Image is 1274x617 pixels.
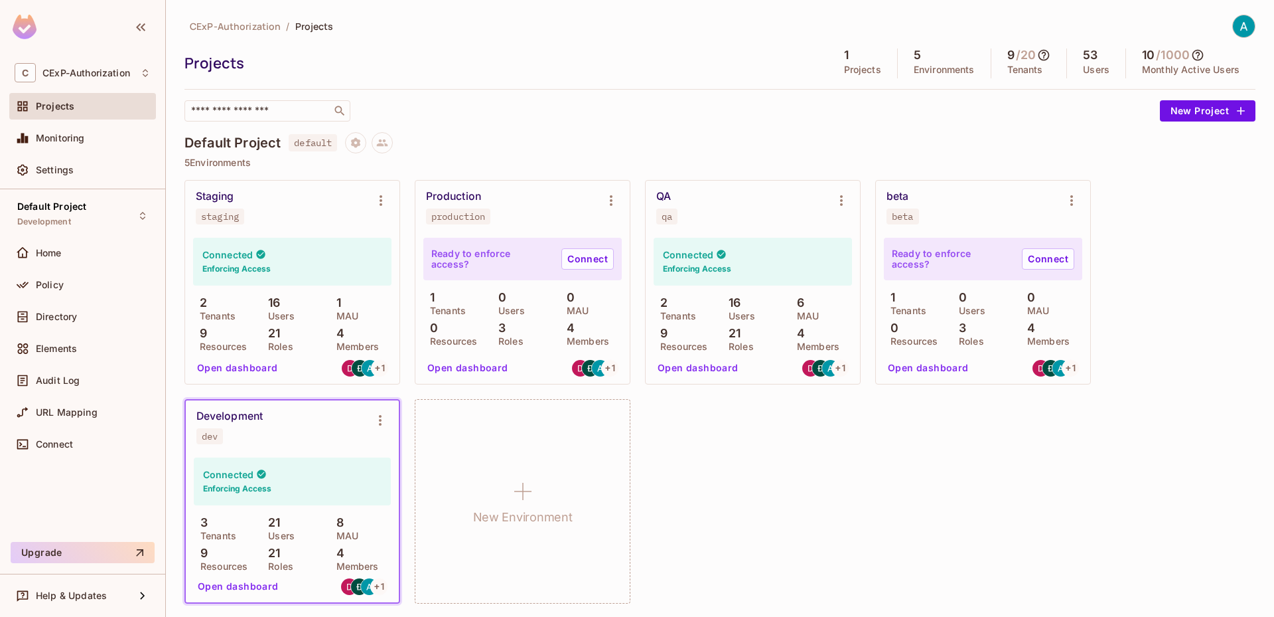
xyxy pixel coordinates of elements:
p: Resources [654,341,707,352]
div: QA [656,190,671,203]
p: Tenants [423,306,466,316]
div: beta [892,211,914,222]
p: Roles [952,336,984,347]
div: beta [886,190,908,203]
p: MAU [330,311,358,321]
p: 4 [330,547,344,560]
img: Authorization CExP [1233,15,1255,37]
p: 3 [194,516,208,529]
img: cexp.authorization@gmail.com [362,360,378,377]
span: default [289,134,337,151]
h6: Enforcing Access [663,263,731,275]
img: cdung.vo@gmail.com [1032,360,1049,377]
li: / [286,20,289,33]
p: 4 [330,327,344,340]
h5: / 20 [1016,48,1036,62]
img: SReyMgAAAABJRU5ErkJggg== [13,15,36,39]
p: 21 [261,547,280,560]
p: Ready to enforce access? [892,248,1011,270]
h5: 9 [1007,48,1015,62]
h5: 1 [844,48,849,62]
span: C [15,63,36,82]
p: 2 [654,296,668,309]
p: MAU [1021,306,1049,316]
p: 4 [1021,321,1035,335]
span: Workspace: CExP-Authorization [42,68,130,78]
p: Tenants [1007,64,1043,75]
span: Policy [36,280,64,290]
img: phund30.dev.fpt@gmail.com [1042,360,1059,377]
div: Development [196,410,263,423]
p: Members [1021,336,1070,347]
span: + 1 [375,363,386,373]
p: 2 [193,296,207,309]
h6: Enforcing Access [202,263,271,275]
button: Environment settings [598,187,624,214]
div: Production [426,190,481,203]
img: phund30.dev.fpt@gmail.com [812,360,829,377]
p: Roles [261,561,293,572]
p: 9 [193,327,207,340]
img: cdung.vo@gmail.com [802,360,819,377]
p: 4 [790,327,805,340]
h5: 53 [1083,48,1097,62]
a: Connect [561,248,614,270]
button: Open dashboard [652,357,744,379]
h5: / 1000 [1156,48,1190,62]
span: + 1 [1066,363,1076,373]
p: 0 [423,321,438,335]
p: 21 [261,516,280,529]
span: Home [36,248,62,258]
span: Projects [36,101,74,112]
div: staging [201,211,239,222]
p: 4 [560,321,575,335]
p: Monthly Active Users [1142,64,1239,75]
span: Default Project [17,201,86,212]
p: Resources [194,561,248,572]
span: Audit Log [36,375,80,386]
p: 1 [423,291,435,304]
p: 3 [952,321,966,335]
p: Members [790,341,839,352]
span: Elements [36,343,77,354]
span: Projects [295,20,334,33]
h5: 5 [914,48,921,62]
img: phund30.dev.fpt@gmail.com [351,578,368,595]
img: cexp.authorization@gmail.com [592,360,608,377]
p: Roles [261,341,293,352]
button: Environment settings [368,187,394,214]
button: New Project [1160,100,1255,122]
div: qa [662,211,672,222]
p: Resources [423,336,477,347]
p: 0 [560,291,575,304]
span: Monitoring [36,133,85,143]
p: 6 [790,296,804,309]
p: 0 [1021,291,1035,304]
p: Users [261,531,295,541]
p: 1 [884,291,895,304]
p: Members [330,561,379,572]
div: Projects [184,53,821,73]
h4: Connected [203,468,253,481]
button: Open dashboard [192,357,283,379]
p: Users [722,311,755,321]
p: Projects [844,64,881,75]
p: Tenants [194,531,236,541]
p: Users [952,306,985,316]
p: 21 [261,327,280,340]
button: Open dashboard [422,357,514,379]
p: 9 [654,327,668,340]
h6: Enforcing Access [203,483,271,495]
button: Environment settings [367,407,393,434]
h4: Connected [202,248,253,261]
span: Directory [36,311,77,322]
p: 0 [884,321,898,335]
p: 5 Environments [184,157,1255,168]
img: cexp.authorization@gmail.com [361,578,378,595]
span: Project settings [345,139,366,151]
p: Users [492,306,525,316]
p: MAU [560,306,589,316]
span: + 1 [605,363,616,373]
span: CExP-Authorization [190,20,281,33]
p: Members [330,341,379,352]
